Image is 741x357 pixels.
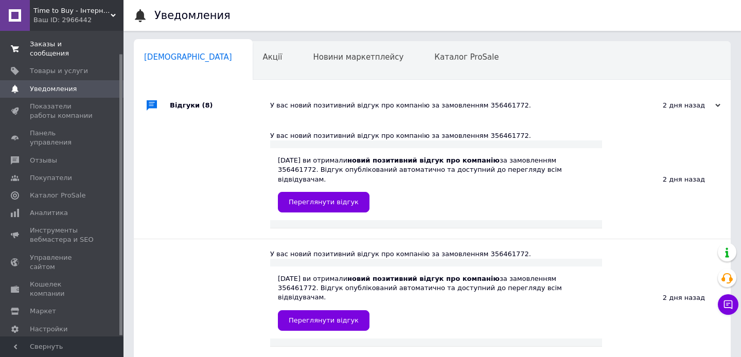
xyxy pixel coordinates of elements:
a: Переглянути відгук [278,192,369,212]
span: Аналитика [30,208,68,218]
span: Отзывы [30,156,57,165]
b: новий позитивний відгук про компанію [347,275,500,282]
span: Time to Buy - Інтернет-магазин трендових товарів [33,6,111,15]
div: Ваш ID: 2966442 [33,15,123,25]
span: Кошелек компании [30,280,95,298]
span: Управление сайтом [30,253,95,272]
span: Акції [263,52,283,62]
span: Панель управления [30,129,95,147]
div: 2 дня назад [602,121,731,239]
span: Товары и услуги [30,66,88,76]
button: Чат с покупателем [718,294,738,315]
div: [DATE] ви отримали за замовленням 356461772. Відгук опублікований автоматично та доступний до пер... [278,156,594,212]
span: Настройки [30,325,67,334]
a: Переглянути відгук [278,310,369,331]
span: Каталог ProSale [434,52,499,62]
span: Каталог ProSale [30,191,85,200]
span: Покупатели [30,173,72,183]
div: У вас новий позитивний відгук про компанію за замовленням 356461772. [270,101,617,110]
div: У вас новий позитивний відгук про компанію за замовленням 356461772. [270,249,602,259]
span: Заказы и сообщения [30,40,95,58]
h1: Уведомления [154,9,231,22]
div: [DATE] ви отримали за замовленням 356461772. Відгук опублікований автоматично та доступний до пер... [278,274,594,331]
span: Показатели работы компании [30,102,95,120]
div: 2 дня назад [617,101,720,110]
span: Переглянути відгук [289,316,359,324]
div: 2 дня назад [602,239,731,357]
div: Відгуки [170,90,270,121]
span: Уведомления [30,84,77,94]
span: Маркет [30,307,56,316]
span: (8) [202,101,213,109]
span: [DEMOGRAPHIC_DATA] [144,52,232,62]
span: Инструменты вебмастера и SEO [30,226,95,244]
span: Переглянути відгук [289,198,359,206]
b: новий позитивний відгук про компанію [347,156,500,164]
span: Новини маркетплейсу [313,52,403,62]
div: У вас новий позитивний відгук про компанію за замовленням 356461772. [270,131,602,140]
